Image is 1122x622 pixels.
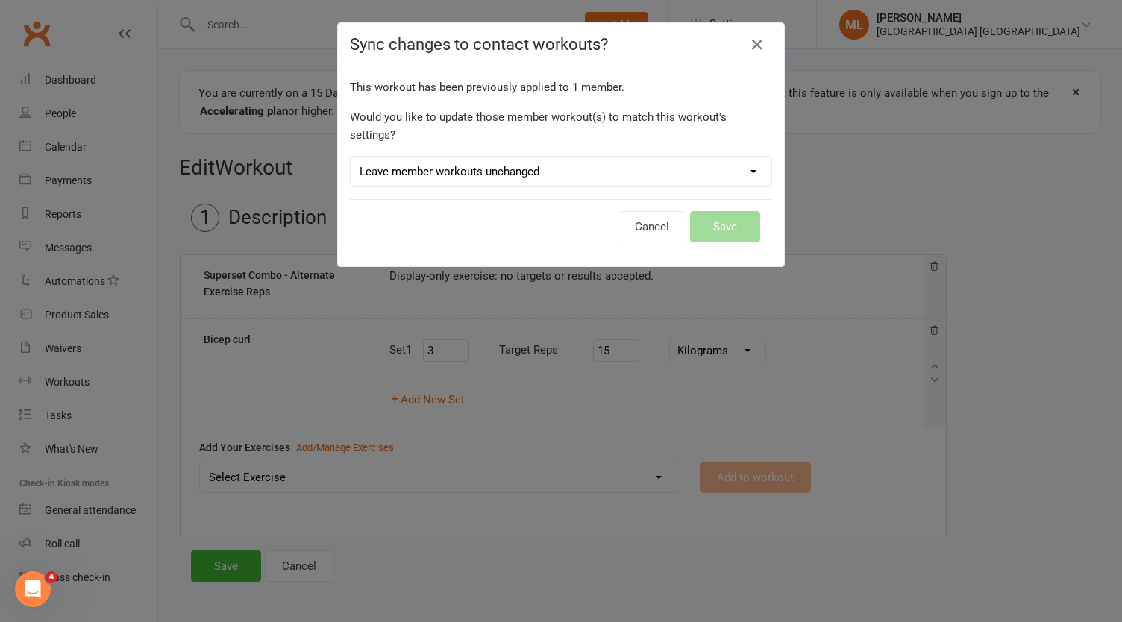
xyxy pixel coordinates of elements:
[350,35,772,54] h4: Sync changes to contact workouts?
[618,211,686,242] button: Cancel
[350,78,772,96] div: This workout has been previously applied to 1 member .
[46,571,57,583] span: 4
[350,108,772,144] div: Would you like to update those member workout(s) to match this workout's settings?
[745,33,769,57] a: Close
[15,571,51,607] iframe: Intercom live chat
